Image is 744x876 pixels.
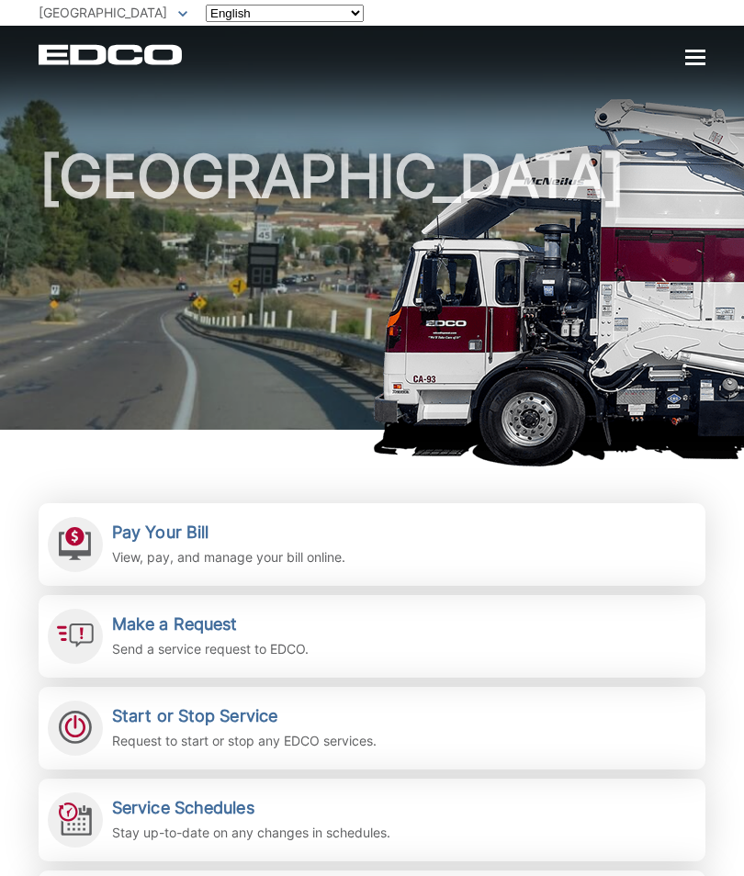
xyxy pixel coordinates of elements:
a: Pay Your Bill View, pay, and manage your bill online. [39,503,705,586]
span: [GEOGRAPHIC_DATA] [39,5,167,20]
a: Service Schedules Stay up-to-date on any changes in schedules. [39,779,705,861]
h2: Start or Stop Service [112,706,377,726]
p: Stay up-to-date on any changes in schedules. [112,823,390,843]
h1: [GEOGRAPHIC_DATA] [39,147,705,438]
select: Select a language [206,5,364,22]
a: EDCD logo. Return to the homepage. [39,44,185,65]
h2: Service Schedules [112,798,390,818]
a: Make a Request Send a service request to EDCO. [39,595,705,678]
p: Send a service request to EDCO. [112,639,309,659]
p: Request to start or stop any EDCO services. [112,731,377,751]
p: View, pay, and manage your bill online. [112,547,345,567]
h2: Pay Your Bill [112,522,345,543]
h2: Make a Request [112,614,309,635]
